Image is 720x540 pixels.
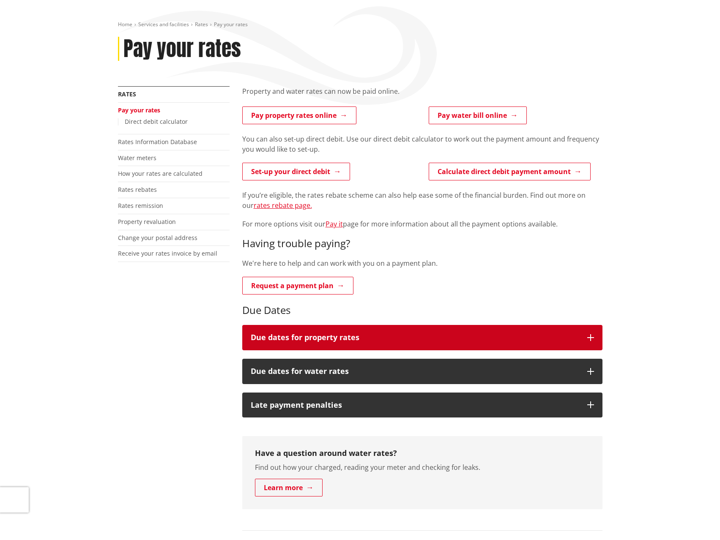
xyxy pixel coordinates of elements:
[255,479,323,496] a: Learn more
[242,277,353,295] a: Request a payment plan
[138,21,189,28] a: Services and facilities
[125,117,188,125] a: Direct debit calculator
[242,86,602,106] div: Property and water rates can now be paid online.
[242,258,602,268] p: We're here to help and can work with you on a payment plan.
[251,367,579,376] h3: Due dates for water rates
[429,163,591,180] a: Calculate direct debit payment amount
[251,401,579,409] h3: Late payment penalties
[123,37,241,61] h1: Pay your rates
[242,134,602,154] p: You can also set-up direct debit. Use our direct debit calculator to work out the payment amount ...
[242,106,356,124] a: Pay property rates online
[255,449,590,458] h3: Have a question around water rates?
[118,138,197,146] a: Rates Information Database
[118,169,203,177] a: How your rates are calculated
[118,234,197,242] a: Change your postal address
[118,249,217,257] a: Receive your rates invoice by email
[214,21,248,28] span: Pay your rates
[326,219,343,229] a: Pay it
[242,237,602,250] h3: Having trouble paying?
[242,219,602,229] p: For more options visit our page for more information about all the payment options available.
[195,21,208,28] a: Rates
[242,304,602,316] h3: Due Dates
[118,90,136,98] a: Rates
[242,393,602,418] button: Late payment penalties
[255,462,590,472] p: Find out how your charged, reading your meter and checking for leaks.
[429,106,527,124] a: Pay water bill online
[242,325,602,350] button: Due dates for property rates
[118,21,602,28] nav: breadcrumb
[118,185,157,194] a: Rates rebates
[251,333,579,342] h3: Due dates for property rates
[118,106,160,114] a: Pay your rates
[118,154,156,162] a: Water meters
[254,201,312,210] a: rates rebate page.
[118,202,163,210] a: Rates remission
[118,218,176,226] a: Property revaluation
[681,505,712,535] iframe: Messenger Launcher
[242,190,602,210] p: If you’re eligible, the rates rebate scheme can also help ease some of the financial burden. Find...
[242,359,602,384] button: Due dates for water rates
[242,163,350,180] a: Set-up your direct debit
[118,21,132,28] a: Home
